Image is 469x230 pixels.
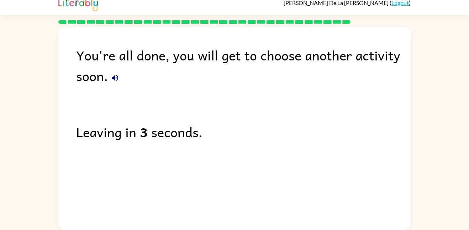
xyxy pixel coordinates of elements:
[140,122,148,142] b: 3
[76,45,411,86] div: You're all done, you will get to choose another activity soon.
[76,122,411,142] div: Leaving in seconds.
